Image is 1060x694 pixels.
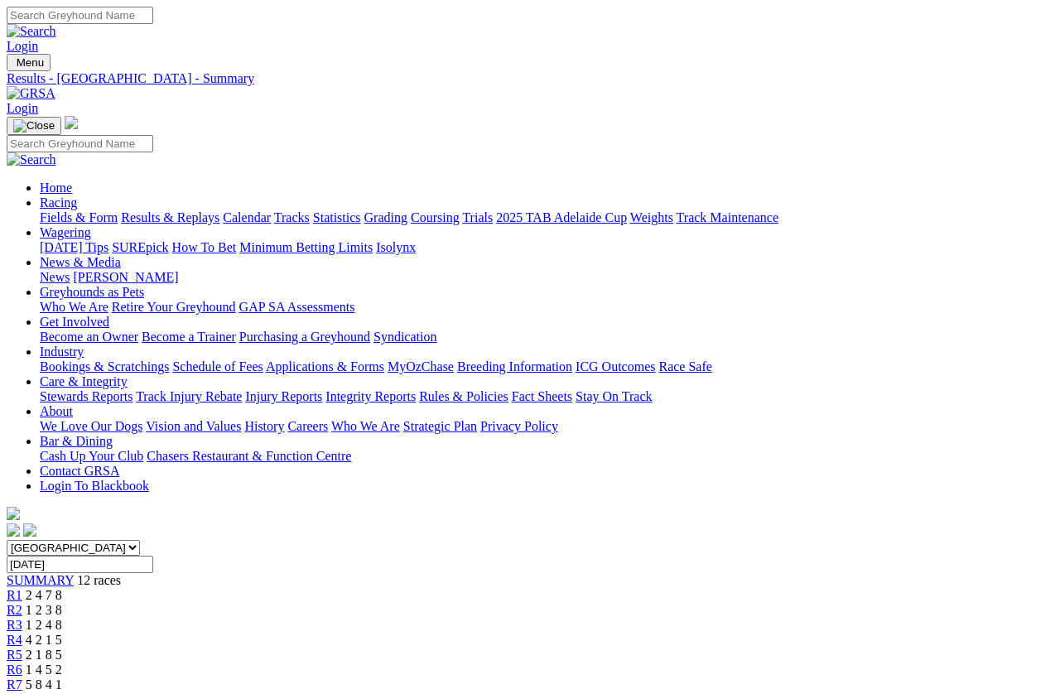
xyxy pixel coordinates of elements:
div: Industry [40,359,1053,374]
a: R5 [7,648,22,662]
a: Track Maintenance [677,210,778,224]
input: Select date [7,556,153,573]
a: Coursing [411,210,460,224]
a: Industry [40,345,84,359]
a: SUREpick [112,240,168,254]
a: Syndication [373,330,436,344]
a: Schedule of Fees [172,359,263,374]
button: Toggle navigation [7,117,61,135]
a: Bar & Dining [40,434,113,448]
img: twitter.svg [23,523,36,537]
a: News & Media [40,255,121,269]
a: History [244,419,284,433]
span: 2 4 7 8 [26,588,62,602]
img: Search [7,24,56,39]
a: Chasers Restaurant & Function Centre [147,449,351,463]
a: Isolynx [376,240,416,254]
a: Race Safe [658,359,711,374]
img: GRSA [7,86,55,101]
a: Become an Owner [40,330,138,344]
span: 5 8 4 1 [26,677,62,692]
a: Results & Replays [121,210,219,224]
a: Wagering [40,225,91,239]
input: Search [7,135,153,152]
a: Privacy Policy [480,419,558,433]
a: About [40,404,73,418]
a: Login [7,101,38,115]
a: SUMMARY [7,573,74,587]
img: Close [13,119,55,133]
a: R3 [7,618,22,632]
a: [PERSON_NAME] [73,270,178,284]
span: 1 2 4 8 [26,618,62,632]
div: Bar & Dining [40,449,1053,464]
a: Calendar [223,210,271,224]
a: Vision and Values [146,419,241,433]
a: Careers [287,419,328,433]
a: Who We Are [40,300,108,314]
a: Purchasing a Greyhound [239,330,370,344]
a: Results - [GEOGRAPHIC_DATA] - Summary [7,71,1053,86]
a: Integrity Reports [325,389,416,403]
a: Stewards Reports [40,389,132,403]
div: Care & Integrity [40,389,1053,404]
a: Injury Reports [245,389,322,403]
a: 2025 TAB Adelaide Cup [496,210,627,224]
a: Become a Trainer [142,330,236,344]
div: Greyhounds as Pets [40,300,1053,315]
span: 2 1 8 5 [26,648,62,662]
div: Racing [40,210,1053,225]
a: Login [7,39,38,53]
a: R2 [7,603,22,617]
a: Rules & Policies [419,389,508,403]
a: Who We Are [331,419,400,433]
a: Home [40,181,72,195]
span: Menu [17,56,44,69]
a: Login To Blackbook [40,479,149,493]
a: News [40,270,70,284]
div: About [40,419,1053,434]
a: R6 [7,663,22,677]
a: Get Involved [40,315,109,329]
img: Search [7,152,56,167]
a: Care & Integrity [40,374,128,388]
a: Stay On Track [576,389,652,403]
a: Breeding Information [457,359,572,374]
a: R1 [7,588,22,602]
button: Toggle navigation [7,54,51,71]
div: Get Involved [40,330,1053,345]
a: GAP SA Assessments [239,300,355,314]
a: Minimum Betting Limits [239,240,373,254]
span: 12 races [77,573,121,587]
img: facebook.svg [7,523,20,537]
img: logo-grsa-white.png [7,507,20,520]
a: Racing [40,195,77,210]
a: Statistics [313,210,361,224]
a: Grading [364,210,407,224]
a: Tracks [274,210,310,224]
a: Applications & Forms [266,359,384,374]
span: 1 2 3 8 [26,603,62,617]
a: Track Injury Rebate [136,389,242,403]
div: News & Media [40,270,1053,285]
a: Fields & Form [40,210,118,224]
a: Retire Your Greyhound [112,300,236,314]
span: 4 2 1 5 [26,633,62,647]
img: logo-grsa-white.png [65,116,78,129]
a: R4 [7,633,22,647]
a: R7 [7,677,22,692]
a: Fact Sheets [512,389,572,403]
input: Search [7,7,153,24]
a: How To Bet [172,240,237,254]
a: ICG Outcomes [576,359,655,374]
a: Trials [462,210,493,224]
